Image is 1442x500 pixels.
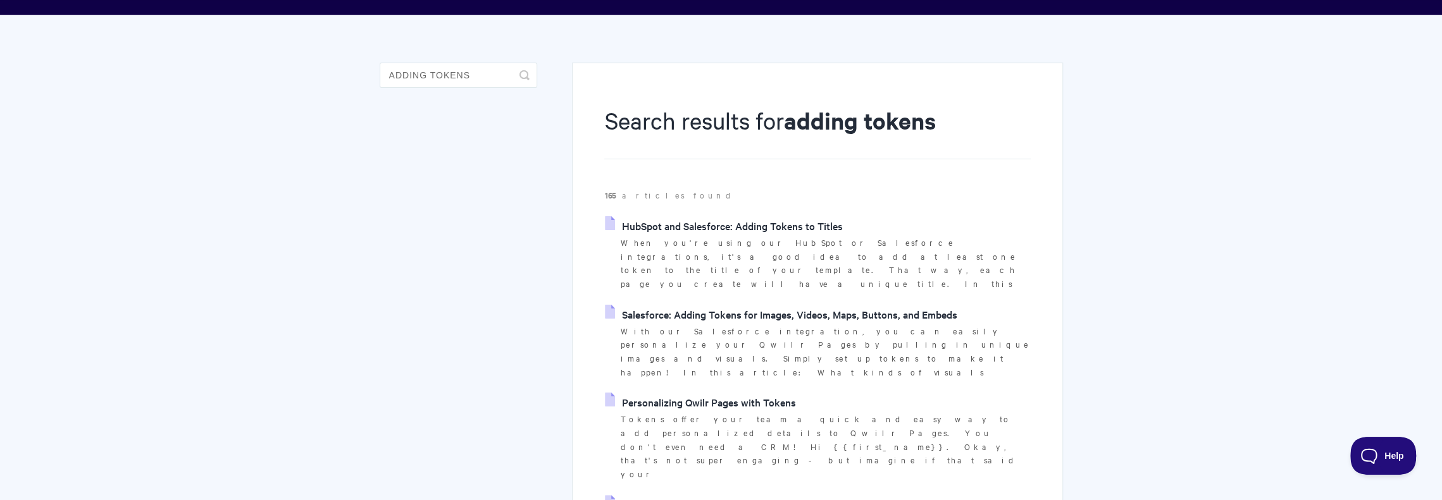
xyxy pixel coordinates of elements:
p: Tokens offer your team a quick and easy way to add personalized details to Qwilr Pages. You don't... [620,412,1030,481]
iframe: Toggle Customer Support [1350,437,1417,475]
a: Salesforce: Adding Tokens for Images, Videos, Maps, Buttons, and Embeds [605,305,957,324]
input: Search [380,63,537,88]
strong: adding tokens [783,105,935,136]
p: articles found [604,188,1030,202]
strong: 165 [604,189,621,201]
p: With our Salesforce integration, you can easily personalize your Qwilr Pages by pulling in unique... [620,324,1030,379]
a: Personalizing Qwilr Pages with Tokens [605,393,795,412]
a: HubSpot and Salesforce: Adding Tokens to Titles [605,216,842,235]
h1: Search results for [604,104,1030,159]
p: When you're using our HubSpot or Salesforce integrations, it's a good idea to add at least one to... [620,236,1030,291]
